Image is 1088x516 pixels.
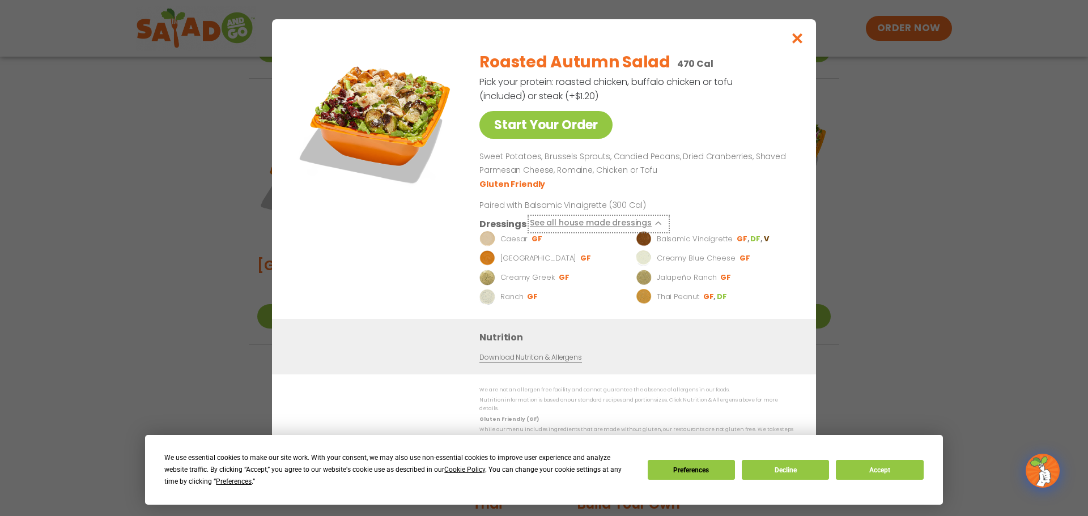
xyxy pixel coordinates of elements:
img: Dressing preview image for BBQ Ranch [479,250,495,266]
li: V [764,234,770,244]
span: Cookie Policy [444,466,485,474]
li: GF [737,234,750,244]
img: Dressing preview image for Ranch [479,289,495,305]
li: Gluten Friendly [479,178,547,190]
a: Download Nutrition & Allergens [479,352,581,363]
p: Ranch [500,291,524,302]
p: Creamy Blue Cheese [657,253,736,264]
div: Cookie Consent Prompt [145,435,943,505]
img: Dressing preview image for Thai Peanut [636,289,652,305]
li: DF [717,292,728,302]
button: Close modal [779,19,816,57]
img: Dressing preview image for Creamy Greek [479,270,495,285]
li: GF [532,234,543,244]
img: wpChatIcon [1027,455,1059,487]
li: GF [527,292,539,302]
h3: Dressings [479,217,526,231]
span: Preferences [216,477,252,485]
li: GF [580,253,592,263]
p: Jalapeño Ranch [657,272,717,283]
p: Creamy Greek [500,272,555,283]
p: Thai Peanut [657,291,699,302]
p: Balsamic Vinaigrette [657,233,733,245]
div: We use essential cookies to make our site work. With your consent, we may also use non-essential ... [164,452,634,488]
strong: Gluten Friendly (GF) [479,416,538,423]
p: We are not an allergen free facility and cannot guarantee the absence of allergens in our foods. [479,386,793,394]
img: Dressing preview image for Creamy Blue Cheese [636,250,652,266]
p: 470 Cal [677,57,713,71]
button: Preferences [648,460,735,480]
li: GF [559,272,571,283]
p: Nutrition information is based on our standard recipes and portion sizes. Click Nutrition & Aller... [479,396,793,413]
li: GF [720,272,732,283]
p: While our menu includes ingredients that are made without gluten, our restaurants are not gluten ... [479,425,793,443]
button: See all house made dressings [530,217,668,231]
h3: Nutrition [479,330,799,344]
li: GF [703,292,717,302]
li: DF [750,234,763,244]
li: GF [739,253,751,263]
img: Dressing preview image for Jalapeño Ranch [636,270,652,285]
a: Start Your Order [479,111,613,139]
button: Decline [742,460,829,480]
p: Paired with Balsamic Vinaigrette (300 Cal) [479,199,689,211]
img: Featured product photo for Roasted Autumn Salad [297,42,456,201]
p: Sweet Potatoes, Brussels Sprouts, Candied Pecans, Dried Cranberries, Shaved Parmesan Cheese, Roma... [479,150,789,177]
img: Dressing preview image for Balsamic Vinaigrette [636,231,652,247]
p: Pick your protein: roasted chicken, buffalo chicken or tofu (included) or steak (+$1.20) [479,75,734,103]
p: Caesar [500,233,528,245]
button: Accept [836,460,923,480]
img: Dressing preview image for Caesar [479,231,495,247]
h2: Roasted Autumn Salad [479,50,670,74]
p: [GEOGRAPHIC_DATA] [500,253,576,264]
